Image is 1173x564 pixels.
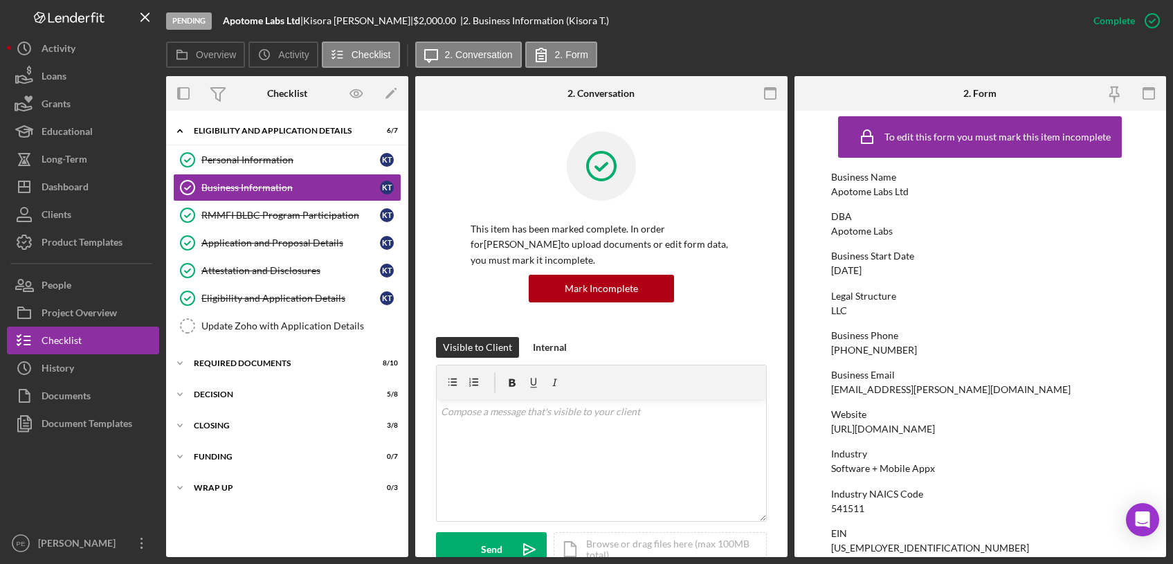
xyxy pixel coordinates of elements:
[7,529,159,557] button: PE[PERSON_NAME]
[831,489,1129,500] div: Industry NAICS Code
[173,146,401,174] a: Personal InformationKT
[436,337,519,358] button: Visible to Client
[42,382,91,413] div: Documents
[7,201,159,228] a: Clients
[533,337,567,358] div: Internal
[173,257,401,284] a: Attestation and DisclosuresKT
[525,42,597,68] button: 2. Form
[831,503,864,514] div: 541511
[42,173,89,204] div: Dashboard
[173,312,401,340] a: Update Zoho with Application Details
[42,228,122,260] div: Product Templates
[248,42,318,68] button: Activity
[373,359,398,367] div: 8 / 10
[166,12,212,30] div: Pending
[7,354,159,382] button: History
[17,540,26,547] text: PE
[35,529,125,561] div: [PERSON_NAME]
[201,154,380,165] div: Personal Information
[42,90,71,121] div: Grants
[831,528,1129,539] div: EIN
[194,453,363,461] div: Funding
[194,359,363,367] div: Required Documents
[963,88,997,99] div: 2. Form
[42,118,93,149] div: Educational
[380,181,394,194] div: K T
[352,49,391,60] label: Checklist
[194,390,363,399] div: Decision
[7,90,159,118] a: Grants
[7,228,159,256] button: Product Templates
[380,208,394,222] div: K T
[194,421,363,430] div: Closing
[278,49,309,60] label: Activity
[201,182,380,193] div: Business Information
[7,118,159,145] button: Educational
[42,271,71,302] div: People
[831,345,917,356] div: [PHONE_NUMBER]
[831,186,909,197] div: Apotome Labs Ltd
[460,15,609,26] div: | 2. Business Information (Kisora T.)
[413,15,460,26] div: $2,000.00
[201,320,401,331] div: Update Zoho with Application Details
[831,211,1129,222] div: DBA
[529,275,674,302] button: Mark Incomplete
[373,390,398,399] div: 5 / 8
[831,251,1129,262] div: Business Start Date
[42,201,71,232] div: Clients
[7,327,159,354] button: Checklist
[380,291,394,305] div: K T
[173,174,401,201] a: Business InformationKT
[373,484,398,492] div: 0 / 3
[196,49,236,60] label: Overview
[173,229,401,257] a: Application and Proposal DetailsKT
[831,543,1029,554] div: [US_EMPLOYER_IDENTIFICATION_NUMBER]
[7,145,159,173] button: Long-Term
[7,35,159,62] button: Activity
[267,88,307,99] div: Checklist
[567,88,635,99] div: 2. Conversation
[223,15,303,26] div: |
[173,284,401,312] a: Eligibility and Application DetailsKT
[7,382,159,410] button: Documents
[42,299,117,330] div: Project Overview
[7,410,159,437] button: Document Templates
[471,221,732,268] p: This item has been marked complete. In order for [PERSON_NAME] to upload documents or edit form d...
[194,127,363,135] div: Eligibility and Application Details
[555,49,588,60] label: 2. Form
[1093,7,1135,35] div: Complete
[831,424,935,435] div: [URL][DOMAIN_NAME]
[831,265,862,276] div: [DATE]
[201,237,380,248] div: Application and Proposal Details
[42,354,74,385] div: History
[7,271,159,299] button: People
[1126,503,1159,536] div: Open Intercom Messenger
[223,15,300,26] b: Apotome Labs Ltd
[526,337,574,358] button: Internal
[373,127,398,135] div: 6 / 7
[373,453,398,461] div: 0 / 7
[373,421,398,430] div: 3 / 8
[201,265,380,276] div: Attestation and Disclosures
[7,62,159,90] button: Loans
[831,384,1071,395] div: [EMAIL_ADDRESS][PERSON_NAME][DOMAIN_NAME]
[42,327,82,358] div: Checklist
[380,264,394,278] div: K T
[831,172,1129,183] div: Business Name
[7,173,159,201] button: Dashboard
[42,35,75,66] div: Activity
[42,62,66,93] div: Loans
[303,15,413,26] div: Kisora [PERSON_NAME] |
[831,226,893,237] div: Apotome Labs
[1080,7,1166,35] button: Complete
[173,201,401,229] a: RMMFI BLBC Program ParticipationKT
[166,42,245,68] button: Overview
